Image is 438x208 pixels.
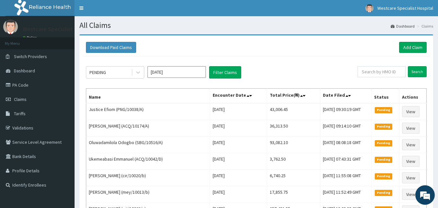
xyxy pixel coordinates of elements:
td: 3,762.50 [267,153,320,170]
a: View [402,156,420,167]
td: [DATE] [210,103,267,120]
td: 36,313.50 [267,120,320,137]
td: [PERSON_NAME] (cir/10020/b) [86,170,210,186]
td: [DATE] 09:14:10 GMT [320,120,371,137]
td: 43,006.45 [267,103,320,120]
td: 17,855.75 [267,186,320,203]
span: Pending [375,173,393,179]
span: Pending [375,190,393,196]
td: [DATE] 07:43:31 GMT [320,153,371,170]
span: Pending [375,157,393,163]
td: [DATE] 11:55:08 GMT [320,170,371,186]
span: Pending [375,140,393,146]
p: Westcare Specialist Hospital [23,26,96,32]
td: [DATE] [210,170,267,186]
input: Search by HMO ID [358,66,406,77]
a: View [402,139,420,150]
th: Date Filed [320,89,371,104]
td: Justice Efiom (PNG/10038/A) [86,103,210,120]
td: 6,740.25 [267,170,320,186]
td: [DATE] 09:30:19 GMT [320,103,371,120]
td: Ukemeabasi Emmanuel (ACQ/10042/D) [86,153,210,170]
td: [PERSON_NAME] (mey/10013/b) [86,186,210,203]
a: View [402,172,420,183]
td: [DATE] 11:52:49 GMT [320,186,371,203]
td: Oluwadamilola Odogbo (SBG/10516/A) [86,137,210,153]
h1: All Claims [79,21,433,30]
span: Pending [375,124,393,129]
td: [DATE] [210,137,267,153]
button: Filter Claims [209,66,241,79]
a: View [402,123,420,134]
span: Pending [375,107,393,113]
input: Select Month and Year [148,66,206,78]
img: User Image [365,4,373,12]
span: Switch Providers [14,54,47,59]
th: Actions [399,89,427,104]
td: 93,082.10 [267,137,320,153]
span: Dashboard [14,68,35,74]
th: Name [86,89,210,104]
td: [DATE] [210,153,267,170]
a: View [402,189,420,200]
span: Westcare Specialist Hospital [377,5,433,11]
th: Total Price(₦) [267,89,320,104]
a: Dashboard [391,23,415,29]
a: Online [23,35,38,40]
div: PENDING [89,69,106,76]
a: Add Claim [399,42,427,53]
img: User Image [3,19,18,34]
th: Status [371,89,399,104]
a: View [402,106,420,117]
span: Tariffs [14,111,26,116]
td: [PERSON_NAME] (ACQ/10174/A) [86,120,210,137]
li: Claims [415,23,433,29]
span: Claims [14,96,27,102]
td: [DATE] 08:08:18 GMT [320,137,371,153]
button: Download Paid Claims [86,42,136,53]
th: Encounter Date [210,89,267,104]
input: Search [408,66,427,77]
td: [DATE] [210,186,267,203]
td: [DATE] [210,120,267,137]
